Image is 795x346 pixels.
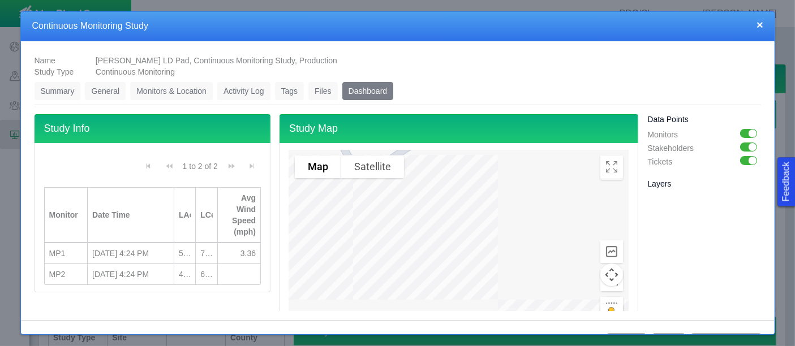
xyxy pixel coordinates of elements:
[647,130,678,139] span: Monitors
[49,248,83,259] div: MP1
[222,248,256,259] div: 3.36
[174,187,196,243] th: LAeq
[600,297,623,319] button: Measure
[200,269,212,280] div: 61.20
[341,155,404,178] button: Show satellite imagery
[45,243,88,264] td: MP1
[45,187,88,243] th: Monitor
[757,19,763,31] button: close
[88,187,174,243] th: Date Time
[92,269,169,280] div: [DATE] 4:24 PM
[96,56,337,65] span: [PERSON_NAME] LD Pad, Continuous Monitoring Study, Production
[280,114,638,143] h4: Study Map
[600,155,623,178] button: Toggle Fullscreen in browser window
[139,155,261,181] div: Pagination
[45,264,88,285] td: MP2
[600,304,623,327] button: Drag Pegman onto the map to open Street View
[308,82,338,100] a: Files
[49,269,83,280] div: MP2
[35,114,271,143] h4: Study Info
[179,209,191,220] div: LAeq
[130,82,213,100] a: Monitors & Location
[35,82,81,100] a: Summary
[342,82,394,100] a: Dashboard
[647,144,694,153] span: Stakeholders
[218,187,261,243] th: Avg Wind Speed (mph)
[196,187,217,243] th: LCeq
[35,56,55,65] span: Name
[196,264,217,285] td: 61.20
[92,209,169,220] div: Date Time
[35,67,74,76] span: Study Type
[600,269,623,291] button: Measure
[179,269,191,280] div: 46.60
[600,263,623,286] button: Map camera controls
[174,264,196,285] td: 46.60
[178,161,222,176] div: 1 to 2 of 2
[600,240,623,263] button: Elevation
[218,243,261,264] td: 3.36
[647,114,761,124] h5: Data Points
[217,82,270,100] a: Activity Log
[222,192,256,237] div: Avg Wind Speed (mph)
[88,243,174,264] td: 8/26/2025, 4:24 PM
[647,157,672,166] span: Tickets
[295,155,341,178] button: Show street map
[196,243,217,264] td: 70.10
[275,82,304,100] a: Tags
[92,248,169,259] div: [DATE] 4:24 PM
[85,82,126,100] a: General
[647,179,761,189] h5: Layers
[32,20,764,32] h4: Continuous Monitoring Study
[200,248,212,259] div: 70.10
[49,209,83,220] div: Monitor
[88,264,174,285] td: 8/26/2025, 4:24 PM
[174,243,196,264] td: 54.10
[200,209,212,220] div: LCeq
[179,248,191,259] div: 54.10
[96,67,175,76] span: Continuous Monitoring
